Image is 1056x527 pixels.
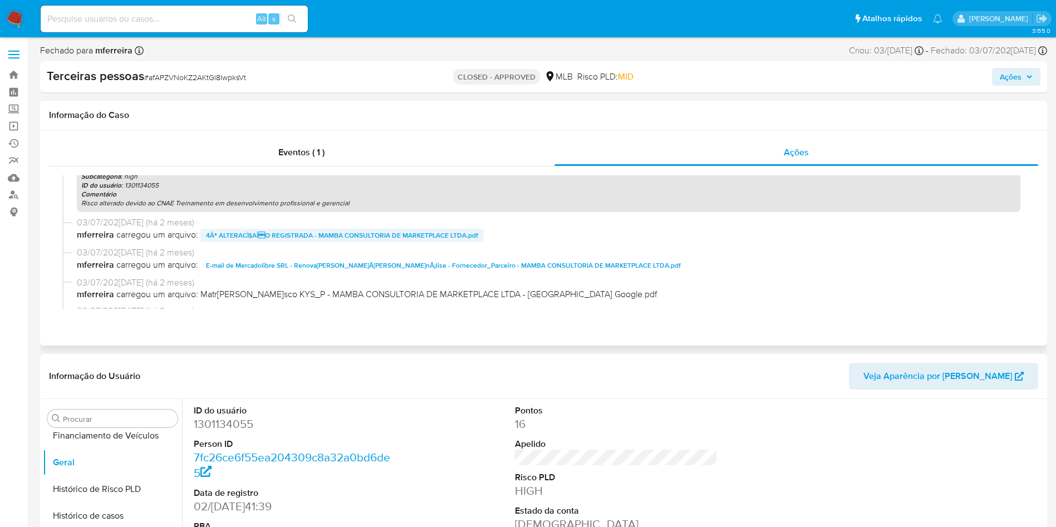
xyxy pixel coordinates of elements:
[515,471,718,484] dt: Risco PLD
[77,229,114,242] b: mferreira
[77,247,1020,259] span: 03/07/202[DATE] (há 2 meses)
[281,11,303,27] button: search-icon
[272,13,276,24] span: s
[194,487,397,499] dt: Data de registro
[81,171,121,181] b: Subcategoria
[52,414,61,423] button: Procurar
[194,438,397,450] dt: Person ID
[93,44,132,57] b: mferreira
[81,172,1016,181] p: : high
[43,449,182,476] button: Geral
[206,259,681,272] span: E-mail de Mercadolibre SRL - Renova[PERSON_NAME]Ã[PERSON_NAME]nÃ¡lise - Fornecedor_Parceiro - MAM...
[81,189,116,199] b: Comentário
[515,438,718,450] dt: Apelido
[116,288,198,301] span: carregou um arquivo:
[194,416,397,432] dd: 1301134055
[1036,13,1048,24] a: Sair
[63,414,173,424] input: Procurar
[278,146,325,159] span: Eventos ( 1 )
[206,229,478,242] span: 4Âª ALTERACÌ§AÌO REGISTRADA - MAMBA CONSULTORIA DE MARKETPLACE LTDA.pdf
[933,14,942,23] a: Notificações
[41,12,308,26] input: Pesquise usuários ou casos...
[969,13,1032,24] p: magno.ferreira@mercadopago.com.br
[931,45,1047,57] div: Fechado: 03/07/202[DATE]
[194,499,397,514] dd: 02/[DATE]41:39
[81,180,121,190] b: ID do usuário
[515,416,718,432] dd: 16
[40,45,132,57] span: Fechado para
[200,259,686,272] button: E-mail de Mercadolibre SRL - Renova[PERSON_NAME]Ã[PERSON_NAME]nÃ¡lise - Fornecedor_Parceiro - MAM...
[194,449,390,481] a: 7fc26ce6f55ea204309c8a32a0bd6de5
[849,45,924,57] div: Criou: 03/[DATE]
[77,305,1020,317] span: 03/07/202[DATE] (há 2 meses)
[77,288,114,301] b: mferreira
[194,405,397,417] dt: ID do usuário
[81,181,1016,190] p: : 1301134055
[992,68,1040,86] button: Ações
[577,71,633,83] span: Risco PLD:
[200,288,657,301] span: Matr[PERSON_NAME]sco KYS_P - MAMBA CONSULTORIA DE MARKETPLACE LTDA - [GEOGRAPHIC_DATA] Google.pdf
[47,67,144,85] b: Terceiras pessoas
[200,229,484,242] button: 4Âª ALTERACÌ§AÌO REGISTRADA - MAMBA CONSULTORIA DE MARKETPLACE LTDA.pdf
[43,422,182,449] button: Financiamento de Veículos
[926,45,929,57] span: -
[116,259,198,272] span: carregou um arquivo:
[43,476,182,503] button: Histórico de Risco PLD
[77,277,1020,289] span: 03/07/202[DATE] (há 2 meses)
[144,72,246,83] span: # afAPZVNoKZ2AKtGl8IwpksVt
[544,71,573,83] div: MLB
[49,110,1038,121] h1: Informação do Caso
[77,216,1020,229] span: 03/07/202[DATE] (há 2 meses)
[515,483,718,499] dd: HIGH
[49,371,140,382] h1: Informação do Usuário
[1000,68,1021,86] span: Ações
[784,146,809,159] span: Ações
[515,505,718,517] dt: Estado da conta
[849,363,1038,390] button: Veja Aparência por [PERSON_NAME]
[863,363,1012,390] span: Veja Aparência por [PERSON_NAME]
[453,69,540,85] p: CLOSED - APPROVED
[862,13,922,24] span: Atalhos rápidos
[515,405,718,417] dt: Pontos
[81,199,1016,208] p: Risco alterado devido ao CNAE Treinamento em desenvolvimento profissional e gerencial
[116,229,198,242] span: carregou um arquivo:
[77,259,114,272] b: mferreira
[257,13,266,24] span: Alt
[618,70,633,83] span: MID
